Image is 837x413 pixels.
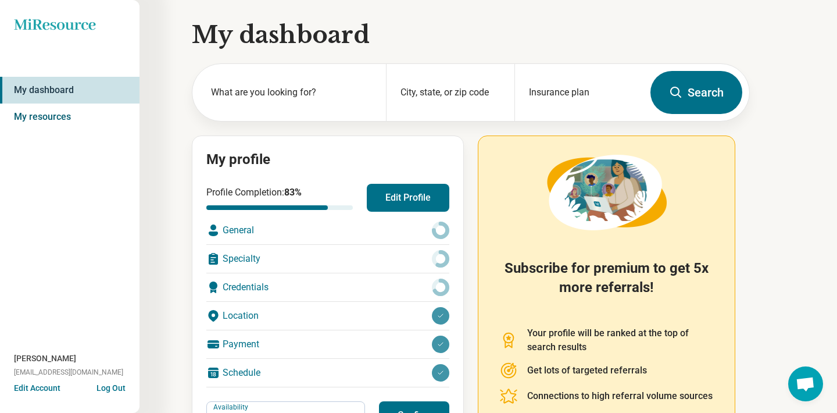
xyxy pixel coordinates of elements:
[206,273,449,301] div: Credentials
[206,302,449,330] div: Location
[527,389,713,403] p: Connections to high referral volume sources
[284,187,302,198] span: 83 %
[206,245,449,273] div: Specialty
[527,364,647,378] p: Get lots of targeted referrals
[96,382,126,391] button: Log Out
[192,19,750,51] h1: My dashboard
[213,403,251,411] label: Availability
[206,216,449,244] div: General
[14,353,76,365] span: [PERSON_NAME]
[367,184,449,212] button: Edit Profile
[211,86,372,99] label: What are you looking for?
[206,359,449,387] div: Schedule
[650,71,742,114] button: Search
[499,259,714,312] h2: Subscribe for premium to get 5x more referrals!
[206,150,449,170] h2: My profile
[14,382,60,394] button: Edit Account
[14,367,123,378] span: [EMAIL_ADDRESS][DOMAIN_NAME]
[206,186,353,210] div: Profile Completion:
[206,330,449,358] div: Payment
[788,366,823,401] div: Open chat
[527,326,714,354] p: Your profile will be ranked at the top of search results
